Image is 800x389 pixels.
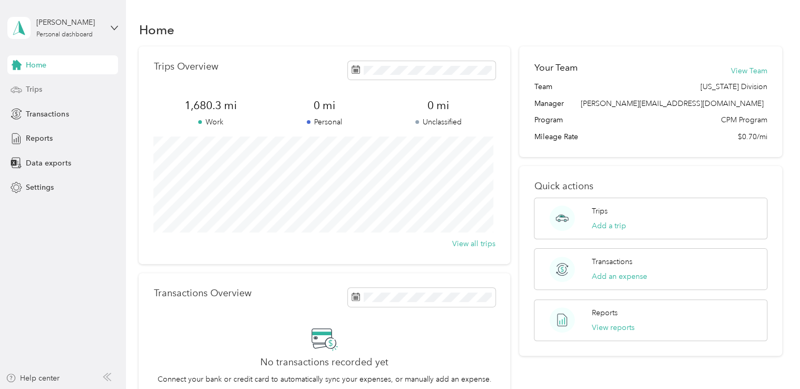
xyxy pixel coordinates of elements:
[534,181,767,192] p: Quick actions
[534,131,578,142] span: Mileage Rate
[700,81,767,92] span: [US_STATE] Division
[26,133,53,144] span: Reports
[534,61,577,74] h2: Your Team
[153,61,218,72] p: Trips Overview
[592,271,647,282] button: Add an expense
[139,24,174,35] h1: Home
[741,330,800,389] iframe: Everlance-gr Chat Button Frame
[721,114,767,125] span: CPM Program
[592,220,626,231] button: Add a trip
[382,116,495,128] p: Unclassified
[153,116,267,128] p: Work
[26,182,54,193] span: Settings
[6,373,60,384] button: Help center
[581,99,764,108] span: [PERSON_NAME][EMAIL_ADDRESS][DOMAIN_NAME]
[26,60,46,71] span: Home
[260,357,388,368] h2: No transactions recorded yet
[592,307,618,318] p: Reports
[153,288,251,299] p: Transactions Overview
[592,206,608,217] p: Trips
[452,238,495,249] button: View all trips
[26,84,42,95] span: Trips
[26,109,69,120] span: Transactions
[534,98,563,109] span: Manager
[268,116,382,128] p: Personal
[382,98,495,113] span: 0 mi
[36,32,93,38] div: Personal dashboard
[153,98,267,113] span: 1,680.3 mi
[26,158,71,169] span: Data exports
[592,322,635,333] button: View reports
[534,81,552,92] span: Team
[731,65,767,76] button: View Team
[592,256,632,267] p: Transactions
[36,17,102,28] div: [PERSON_NAME]
[534,114,562,125] span: Program
[738,131,767,142] span: $0.70/mi
[268,98,382,113] span: 0 mi
[158,374,492,385] p: Connect your bank or credit card to automatically sync your expenses, or manually add an expense.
